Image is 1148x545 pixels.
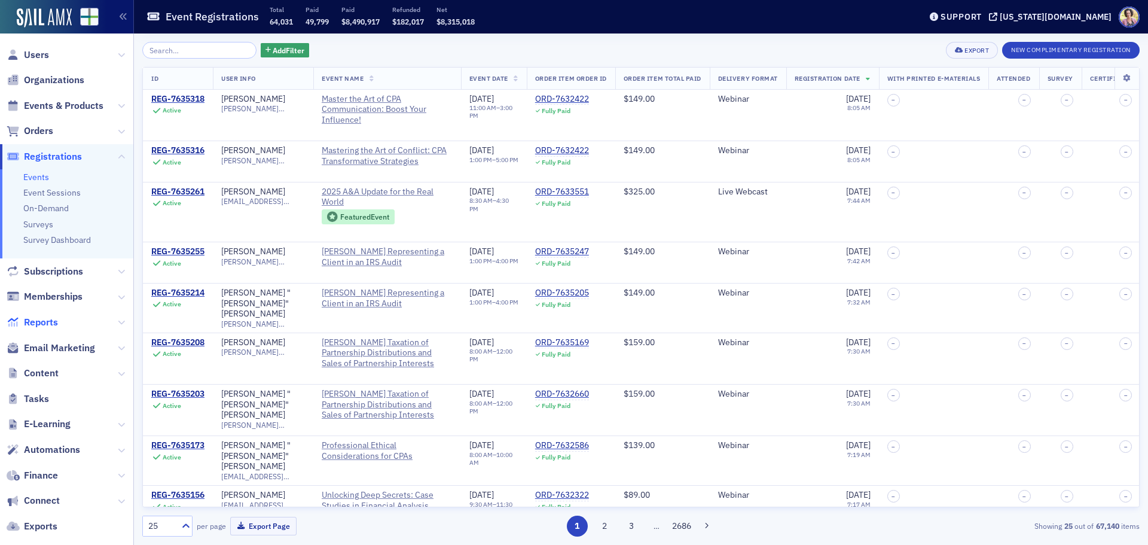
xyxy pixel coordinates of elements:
span: – [891,249,895,257]
div: Featured Event [340,214,389,220]
div: 25 [148,520,175,532]
span: Users [24,48,49,62]
strong: 25 [1062,520,1074,531]
a: [PERSON_NAME] Representing a Client in an IRS Audit [322,288,453,309]
a: Organizations [7,74,84,87]
span: [PERSON_NAME][EMAIL_ADDRESS][PERSON_NAME][DOMAIN_NAME] [221,348,305,357]
div: – [469,197,518,212]
span: – [1022,443,1026,450]
a: REG-7635214 [151,288,204,299]
div: [PERSON_NAME] [221,187,285,197]
div: Active [163,159,181,166]
span: – [1124,340,1128,347]
div: Active [163,300,181,308]
a: ORD-7632660 [535,389,589,400]
span: [DATE] [469,489,494,500]
a: Registrations [7,150,82,163]
div: Fully Paid [542,453,570,461]
span: $149.00 [624,93,655,104]
span: Email Marketing [24,342,95,355]
span: – [891,291,895,298]
div: Live Webcast [718,187,778,197]
div: – [469,104,518,120]
span: $139.00 [624,440,655,450]
button: AddFilter [261,43,310,58]
time: 11:00 AM [469,103,496,112]
button: [US_STATE][DOMAIN_NAME] [989,13,1116,21]
span: $159.00 [624,388,655,399]
div: Support [941,11,982,22]
a: Subscriptions [7,265,83,278]
button: Export Page [230,517,297,535]
span: Surgent's Representing a Client in an IRS Audit [322,246,453,267]
span: Delivery Format [718,74,778,83]
a: Events & Products [7,99,103,112]
div: ORD-7632422 [535,94,589,105]
div: Active [163,199,181,207]
span: – [1022,340,1026,347]
a: ORD-7632586 [535,440,589,451]
div: REG-7635208 [151,337,204,348]
time: 7:42 AM [847,257,871,265]
a: [PERSON_NAME] "[PERSON_NAME]" [PERSON_NAME] [221,288,305,319]
span: – [1065,148,1068,156]
time: 4:00 PM [496,298,518,306]
a: [PERSON_NAME] "[PERSON_NAME]" [PERSON_NAME] [221,389,305,421]
img: SailAMX [17,8,72,28]
a: Survey Dashboard [23,235,91,245]
time: 7:30 AM [847,347,871,355]
span: Orders [24,124,53,138]
div: Active [163,503,181,511]
span: Order Item Order ID [535,74,607,83]
span: – [1022,249,1026,257]
a: REG-7635316 [151,145,204,156]
span: Unlocking Deep Secrets: Case Studies in Financial Analysis [322,490,453,511]
span: [EMAIL_ADDRESS][DOMAIN_NAME] [221,472,305,481]
span: [DATE] [846,145,871,156]
time: 1:00 PM [469,257,492,265]
button: 2 [594,516,615,537]
div: Webinar [718,337,778,348]
span: – [1124,392,1128,399]
div: – [469,501,518,516]
span: [DATE] [469,186,494,197]
time: 7:32 AM [847,298,871,306]
span: – [1124,96,1128,103]
span: Attended [997,74,1030,83]
strong: 67,140 [1094,520,1121,531]
span: [DATE] [469,440,494,450]
time: 8:05 AM [847,103,871,112]
a: ORD-7633551 [535,187,589,197]
div: Active [163,402,181,410]
span: – [1124,443,1128,450]
span: ID [151,74,158,83]
span: Surgent's Taxation of Partnership Distributions and Sales of Partnership Interests [322,389,453,421]
span: With Printed E-Materials [887,74,981,83]
div: Featured Event [322,209,395,224]
span: [PERSON_NAME][EMAIL_ADDRESS][DOMAIN_NAME] [221,257,305,266]
a: REG-7635255 [151,246,204,257]
span: [DATE] [846,337,871,348]
a: [PERSON_NAME] Representing a Client in an IRS Audit [322,246,453,267]
time: 10:00 AM [469,450,512,467]
a: ORD-7635205 [535,288,589,299]
div: Active [163,260,181,267]
div: – [469,156,518,164]
div: Active [163,350,181,358]
span: [DATE] [846,489,871,500]
a: ORD-7635247 [535,246,589,257]
time: 7:44 AM [847,196,871,205]
span: – [1124,291,1128,298]
div: Fully Paid [542,200,570,208]
span: Memberships [24,290,83,303]
a: New Complimentary Registration [1002,44,1140,54]
span: [DATE] [846,186,871,197]
span: 49,799 [306,17,329,26]
div: ORD-7632422 [535,145,589,156]
a: [PERSON_NAME] [221,246,285,257]
a: Users [7,48,49,62]
a: Connect [7,494,60,507]
span: – [1065,291,1068,298]
span: Mastering the Art of Conflict: CPA Transformative Strategies [322,145,453,166]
